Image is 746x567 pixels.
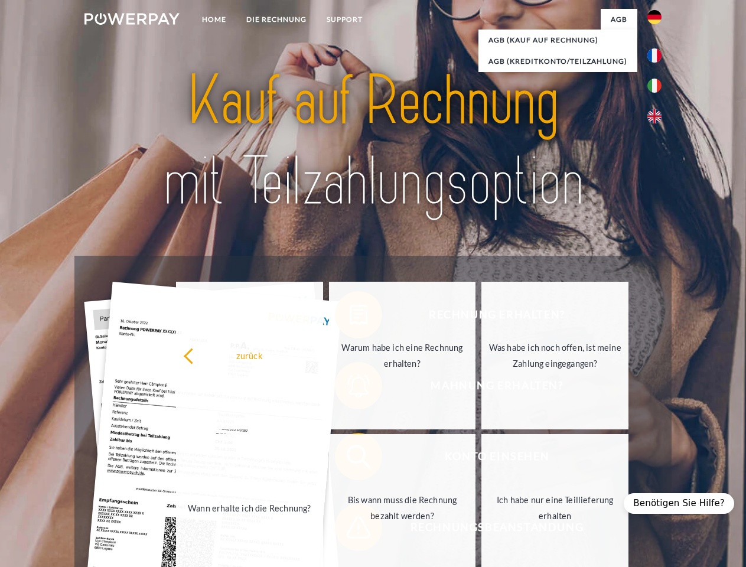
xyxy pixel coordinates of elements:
[84,13,180,25] img: logo-powerpay-white.svg
[647,10,662,24] img: de
[478,30,637,51] a: AGB (Kauf auf Rechnung)
[192,9,236,30] a: Home
[478,51,637,72] a: AGB (Kreditkonto/Teilzahlung)
[488,340,621,372] div: Was habe ich noch offen, ist meine Zahlung eingegangen?
[113,57,633,226] img: title-powerpay_de.svg
[317,9,373,30] a: SUPPORT
[481,282,628,429] a: Was habe ich noch offen, ist meine Zahlung eingegangen?
[647,109,662,123] img: en
[601,9,637,30] a: agb
[647,79,662,93] img: it
[336,340,469,372] div: Warum habe ich eine Rechnung erhalten?
[488,492,621,524] div: Ich habe nur eine Teillieferung erhalten
[647,48,662,63] img: fr
[183,347,316,363] div: zurück
[236,9,317,30] a: DIE RECHNUNG
[624,493,734,514] div: Benötigen Sie Hilfe?
[336,492,469,524] div: Bis wann muss die Rechnung bezahlt werden?
[183,500,316,516] div: Wann erhalte ich die Rechnung?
